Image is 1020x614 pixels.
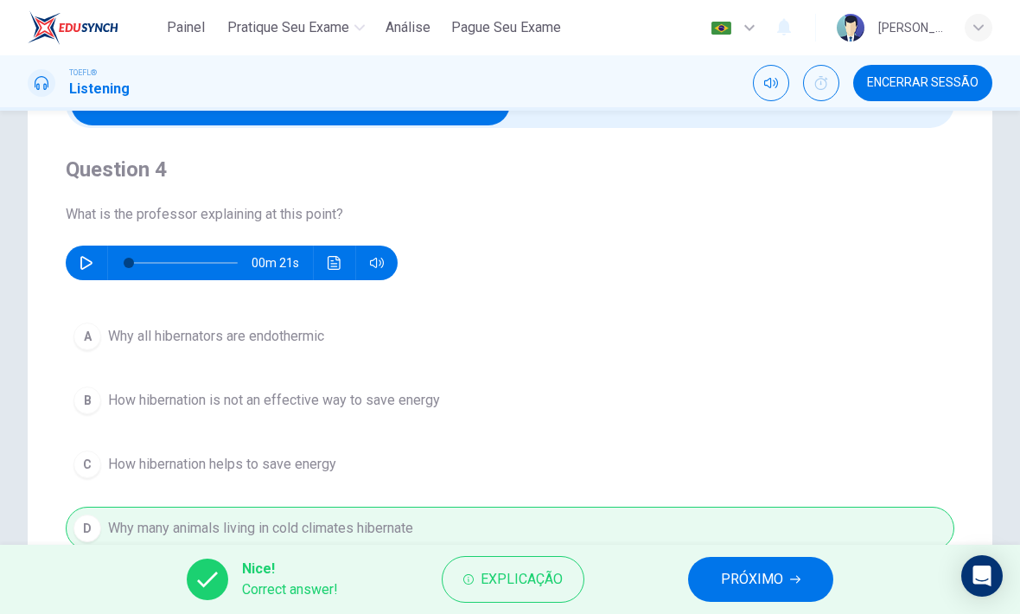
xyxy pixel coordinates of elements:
span: Nice! [242,559,338,579]
div: Mostrar [803,65,839,101]
img: Profile picture [837,14,864,42]
button: Pague Seu Exame [444,12,568,43]
div: Silenciar [753,65,789,101]
button: Pratique seu exame [220,12,372,43]
span: PRÓXIMO [721,567,783,592]
button: Análise [379,12,437,43]
span: Painel [167,17,205,38]
div: [PERSON_NAME] [878,17,944,38]
a: EduSynch logo [28,10,158,45]
h4: Question 4 [66,156,954,183]
span: What is the professor explaining at this point? [66,204,954,225]
span: Encerrar Sessão [867,76,979,90]
span: 00m 21s [252,246,313,280]
span: Pratique seu exame [227,17,349,38]
span: Explicação [481,567,563,592]
button: PRÓXIMO [688,557,833,602]
span: Pague Seu Exame [451,17,561,38]
span: Correct answer! [242,579,338,600]
img: pt [711,22,732,35]
button: Explicação [442,556,584,603]
button: Clique para ver a transcrição do áudio [321,246,348,280]
div: Open Intercom Messenger [961,555,1003,597]
span: Análise [386,17,430,38]
h1: Listening [69,79,130,99]
button: Encerrar Sessão [853,65,992,101]
button: Painel [158,12,214,43]
span: TOEFL® [69,67,97,79]
img: EduSynch logo [28,10,118,45]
